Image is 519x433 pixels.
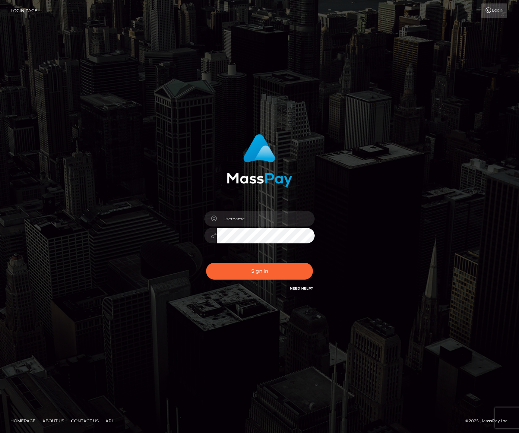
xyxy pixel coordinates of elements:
a: Login [481,3,507,18]
button: Sign in [206,263,313,280]
img: MassPay Login [227,134,292,187]
input: Username... [217,211,315,226]
a: Homepage [8,415,38,426]
a: Contact Us [68,415,101,426]
a: Need Help? [290,286,313,291]
div: © 2025 , MassPay Inc. [465,417,514,425]
a: About Us [40,415,67,426]
a: API [103,415,116,426]
a: Login Page [11,3,37,18]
